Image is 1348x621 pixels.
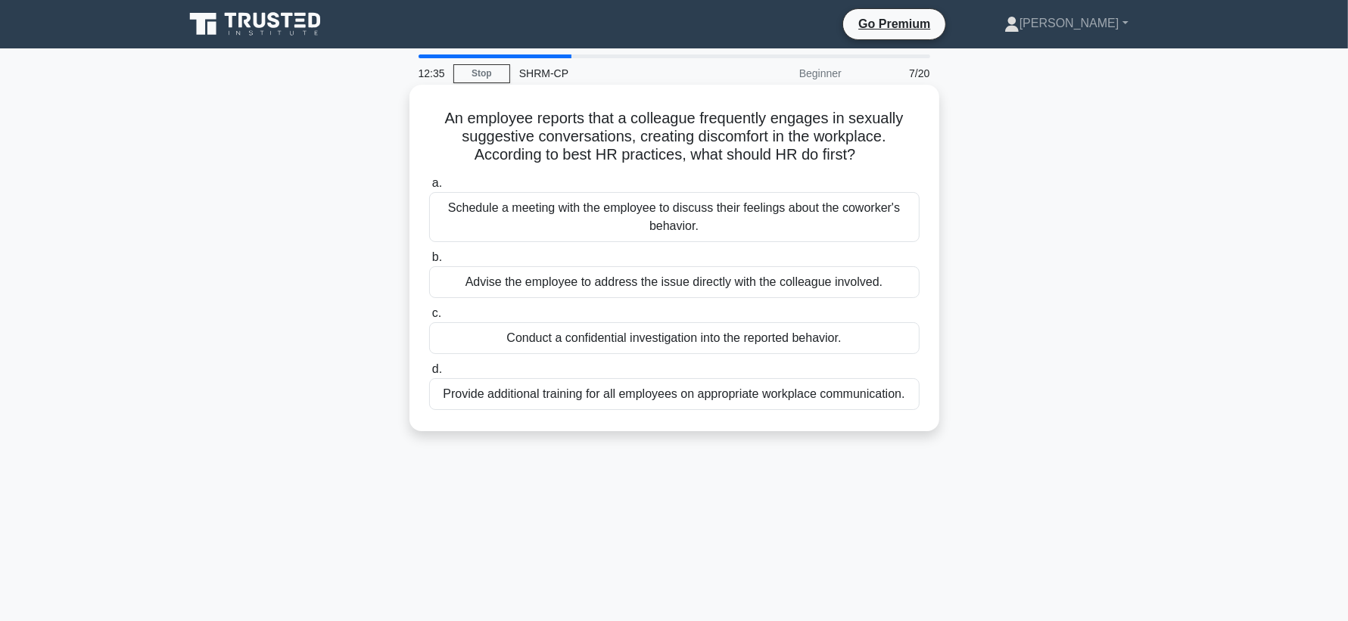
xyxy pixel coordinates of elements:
div: 7/20 [851,58,939,88]
div: 12:35 [409,58,453,88]
div: Provide additional training for all employees on appropriate workplace communication. [429,378,920,410]
div: Schedule a meeting with the employee to discuss their feelings about the coworker's behavior. [429,192,920,242]
span: d. [432,362,442,375]
a: Go Premium [849,14,939,33]
a: Stop [453,64,510,83]
div: SHRM-CP [510,58,718,88]
div: Advise the employee to address the issue directly with the colleague involved. [429,266,920,298]
span: c. [432,306,441,319]
h5: An employee reports that a colleague frequently engages in sexually suggestive conversations, cre... [428,109,921,165]
a: [PERSON_NAME] [968,8,1165,39]
div: Beginner [718,58,851,88]
div: Conduct a confidential investigation into the reported behavior. [429,322,920,354]
span: a. [432,176,442,189]
span: b. [432,250,442,263]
